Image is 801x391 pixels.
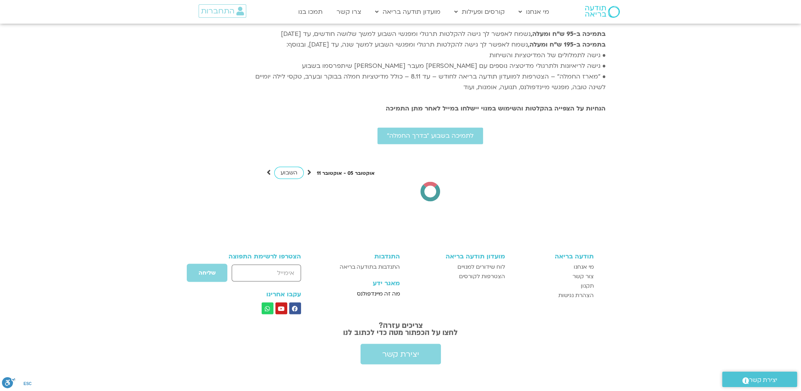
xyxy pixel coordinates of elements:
strong: הנחיות על הצפייה בהקלטות והשימוש במנוי יישלחו במייל לאחר מתן התמיכה [386,104,606,113]
span: יצירת קשר [382,350,419,358]
span: הצטרפות לקורסים [459,271,505,281]
span: מי אנחנו [574,262,594,271]
a: הצהרת נגישות [513,290,594,300]
a: תמכו בנו [294,4,327,19]
a: השבוע [274,167,304,179]
p: נשמח לאפשר לך גישה להקלטות תרגולי ומפגשי השבוע למשך שלושה חודשים, עד [DATE] נשמח לאפשר לך גישה לה... [255,29,606,114]
a: יצירת קשר [722,372,797,387]
img: תודעה בריאה [585,6,620,18]
form: טופס חדש [208,263,301,286]
h3: הצטרפו לרשימת התפוצה [208,253,301,260]
span: לוח שידורים למנויים [457,262,505,271]
span: צור קשר [572,271,594,281]
strong: בתמיכה ב-95 ש"ח ומעלה, [531,30,606,38]
h3: מועדון תודעה בריאה [408,253,505,260]
a: הצטרפות לקורסים [408,271,505,281]
a: יצירת קשר [361,344,441,364]
h2: צריכים עזרה? לחצו על הכפתור מטה כדי לכתוב לנו [204,322,598,336]
input: אימייל [232,264,301,281]
span: יצירת קשר [749,375,777,385]
span: הצהרת נגישות [558,290,594,300]
span: תקנון [581,281,594,290]
a: צור קשר [513,271,594,281]
a: לתמיכה בשבוע ״בדרך החמלה״ [377,127,483,144]
h3: עקבו אחרינו [208,290,301,297]
a: לוח שידורים למנויים [408,262,505,271]
h3: תודעה בריאה [513,253,594,260]
strong: בתמיכה ב-195 ש"ח ומעלה, [528,40,606,49]
span: התנדבות בתודעה בריאה [340,262,400,271]
a: מי אנחנו [515,4,553,19]
p: אוקטובר 05 - אוקטובר 11 [317,169,375,178]
a: קורסים ופעילות [450,4,509,19]
h3: מאגר ידע [323,279,400,286]
button: שליחה [186,263,228,282]
span: התחברות [201,7,234,15]
span: מה זה מיינדפולנס [357,289,400,298]
a: תקנון [513,281,594,290]
a: צרו קשר [333,4,365,19]
span: לתמיכה בשבוע ״בדרך החמלה״ [387,132,474,139]
h3: התנדבות [323,253,400,260]
a: התנדבות בתודעה בריאה [323,262,400,271]
a: מי אנחנו [513,262,594,271]
a: מועדון תודעה בריאה [371,4,444,19]
a: מה זה מיינדפולנס [323,289,400,298]
span: השבוע [281,169,297,176]
a: התחברות [199,4,246,18]
span: שליחה [199,269,216,276]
